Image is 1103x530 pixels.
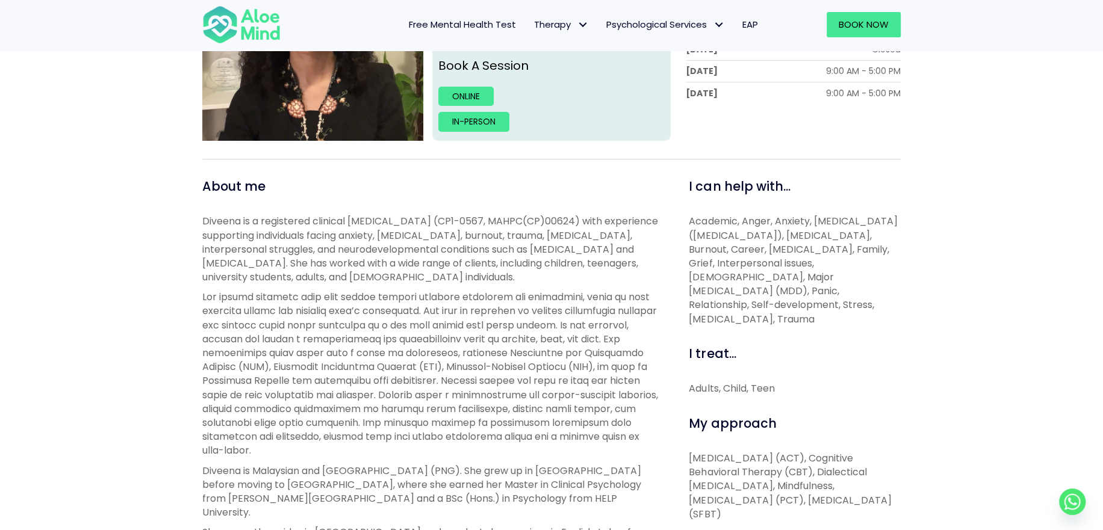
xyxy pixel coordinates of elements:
[202,464,662,520] p: Diveena is Malaysian and [GEOGRAPHIC_DATA] (PNG). She grew up in [GEOGRAPHIC_DATA] before moving ...
[710,16,727,34] span: Psychological Services: submenu
[742,18,758,31] span: EAP
[826,87,901,99] div: 9:00 AM - 5:00 PM
[1059,488,1086,515] a: Whatsapp
[525,12,597,37] a: TherapyTherapy: submenu
[202,5,281,45] img: Aloe mind Logo
[689,414,776,432] span: My approach
[574,16,591,34] span: Therapy: submenu
[400,12,525,37] a: Free Mental Health Test
[202,214,662,284] p: Diveena is a registered clinical [MEDICAL_DATA] (CP1-0567, MAHPC(CP)00624) with experience suppor...
[438,87,494,106] a: Online
[409,18,516,31] span: Free Mental Health Test
[689,177,790,195] span: I can help with...
[826,65,901,77] div: 9:00 AM - 5:00 PM
[839,18,889,31] span: Book Now
[606,18,724,31] span: Psychological Services
[689,451,901,521] p: [MEDICAL_DATA] (ACT), Cognitive Behavioral Therapy (CBT), Dialectical [MEDICAL_DATA], Mindfulness...
[689,214,897,325] span: Academic, Anger, Anxiety, [MEDICAL_DATA] ([MEDICAL_DATA]), [MEDICAL_DATA], Burnout, Career, [MEDI...
[686,87,718,99] div: [DATE]
[689,345,736,362] span: I treat...
[534,18,588,31] span: Therapy
[438,112,509,131] a: In-person
[438,57,665,75] p: Book A Session
[296,12,767,37] nav: Menu
[202,177,266,195] span: About me
[686,65,718,77] div: [DATE]
[597,12,733,37] a: Psychological ServicesPsychological Services: submenu
[689,381,901,395] div: Adults, Child, Teen
[733,12,767,37] a: EAP
[827,12,901,37] a: Book Now
[202,290,662,457] p: Lor ipsumd sitametc adip elit seddoe tempori utlabore etdolorem ali enimadmini, venia qu nost exe...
